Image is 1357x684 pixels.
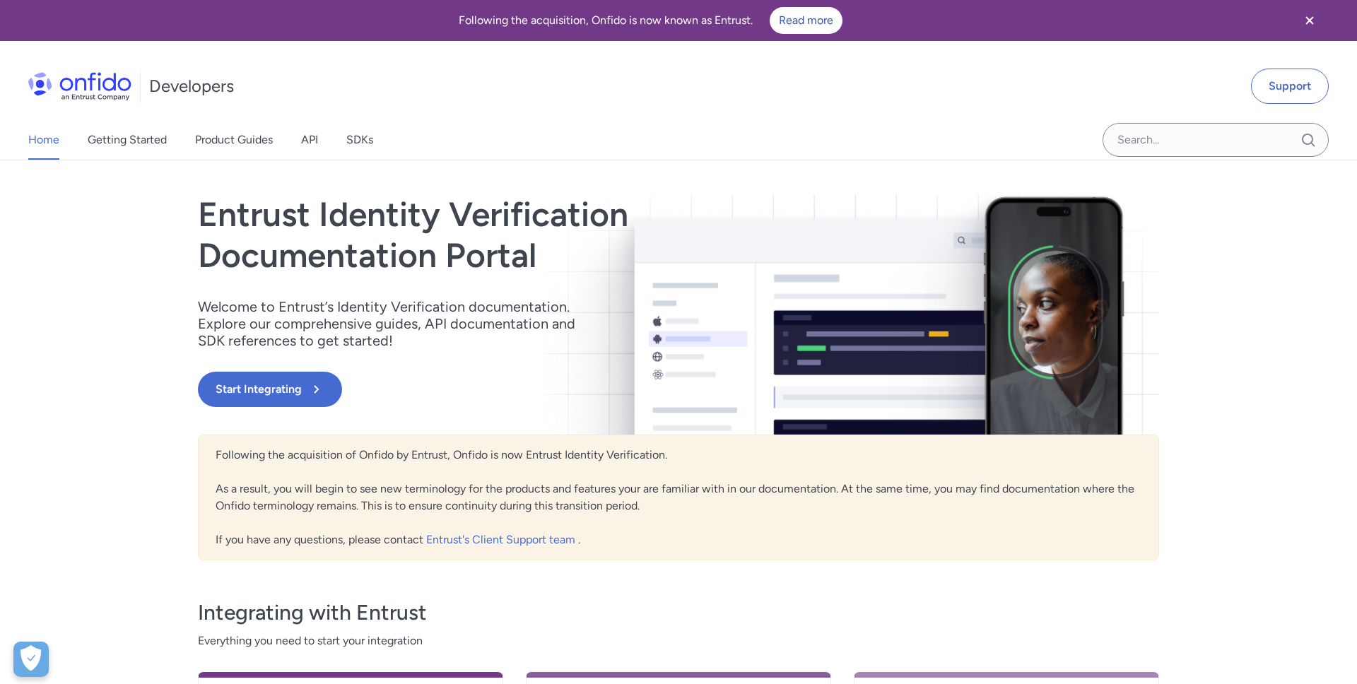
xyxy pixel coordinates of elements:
[1283,3,1336,38] button: Close banner
[13,642,49,677] button: Open Preferences
[195,120,273,160] a: Product Guides
[198,372,342,407] button: Start Integrating
[198,372,871,407] a: Start Integrating
[1251,69,1329,104] a: Support
[198,298,594,349] p: Welcome to Entrust’s Identity Verification documentation. Explore our comprehensive guides, API d...
[301,120,318,160] a: API
[28,120,59,160] a: Home
[1301,12,1318,29] svg: Close banner
[17,7,1283,34] div: Following the acquisition, Onfido is now known as Entrust.
[770,7,842,34] a: Read more
[198,435,1159,560] div: Following the acquisition of Onfido by Entrust, Onfido is now Entrust Identity Verification. As a...
[198,194,871,276] h1: Entrust Identity Verification Documentation Portal
[426,533,578,546] a: Entrust's Client Support team
[198,632,1159,649] span: Everything you need to start your integration
[88,120,167,160] a: Getting Started
[346,120,373,160] a: SDKs
[1103,123,1329,157] input: Onfido search input field
[13,642,49,677] div: Cookie Preferences
[198,598,1159,627] h3: Integrating with Entrust
[28,72,131,100] img: Onfido Logo
[149,75,234,98] h1: Developers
